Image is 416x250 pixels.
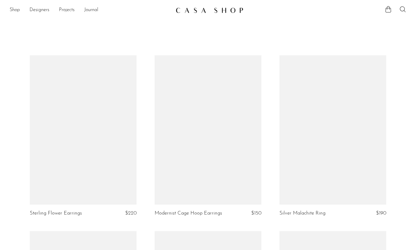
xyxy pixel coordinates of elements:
span: $150 [251,211,261,216]
nav: Desktop navigation [10,5,171,15]
a: Journal [84,6,98,14]
span: $190 [376,211,386,216]
a: Modernist Cage Hoop Earrings [155,211,222,216]
span: $220 [125,211,137,216]
a: Sterling Flower Earrings [30,211,82,216]
ul: NEW HEADER MENU [10,5,171,15]
a: Silver Malachite Ring [279,211,325,216]
a: Designers [29,6,49,14]
a: Shop [10,6,20,14]
a: Projects [59,6,75,14]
